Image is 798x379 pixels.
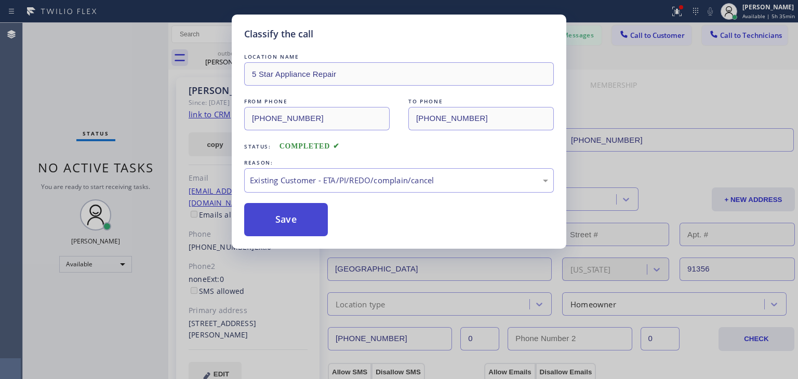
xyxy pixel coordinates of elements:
[244,51,554,62] div: LOCATION NAME
[408,96,554,107] div: TO PHONE
[244,143,271,150] span: Status:
[244,27,313,41] h5: Classify the call
[244,157,554,168] div: REASON:
[244,96,390,107] div: FROM PHONE
[244,107,390,130] input: From phone
[408,107,554,130] input: To phone
[244,203,328,236] button: Save
[280,142,340,150] span: COMPLETED
[250,174,548,186] div: Existing Customer - ETA/PI/REDO/complain/cancel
